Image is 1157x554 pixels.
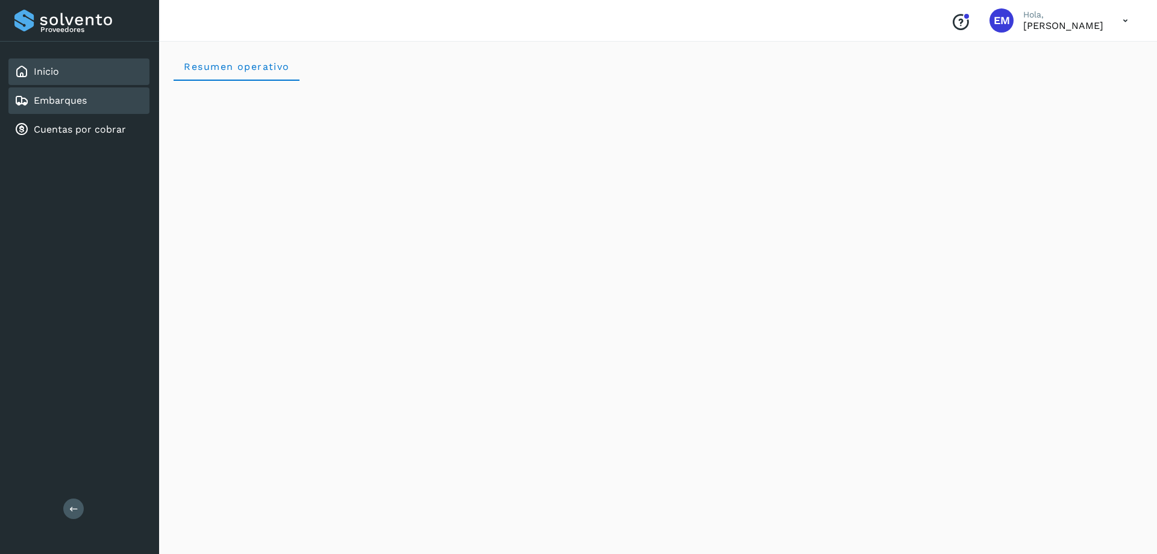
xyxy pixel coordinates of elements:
a: Cuentas por cobrar [34,124,126,135]
div: Cuentas por cobrar [8,116,149,143]
div: Embarques [8,87,149,114]
span: Resumen operativo [183,61,290,72]
p: ERIC MONDRAGON DELGADO [1023,20,1103,31]
a: Inicio [34,66,59,77]
a: Embarques [34,95,87,106]
div: Inicio [8,58,149,85]
p: Proveedores [40,25,145,34]
p: Hola, [1023,10,1103,20]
